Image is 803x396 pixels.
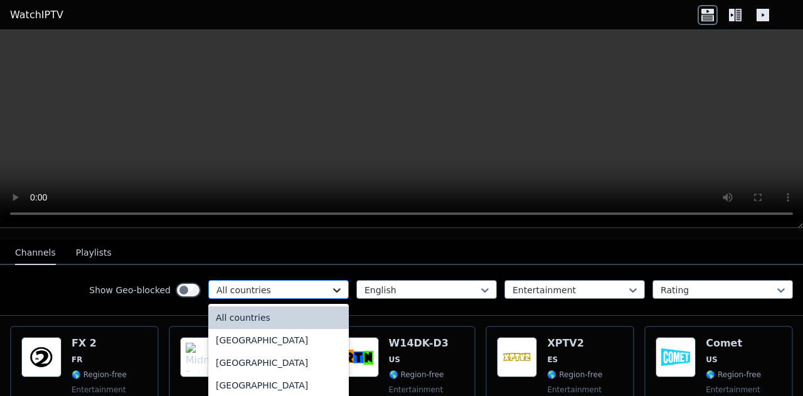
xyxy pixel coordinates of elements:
img: Comet [656,337,696,377]
span: US [389,355,400,365]
label: Show Geo-blocked [89,284,171,296]
button: Playlists [76,241,112,265]
span: entertainment [389,385,444,395]
button: Channels [15,241,56,265]
img: XPTV2 [497,337,537,377]
span: entertainment [72,385,126,395]
a: WatchIPTV [10,8,63,23]
span: US [706,355,717,365]
h6: FX 2 [72,337,140,350]
span: FR [72,355,82,365]
span: entertainment [547,385,602,395]
span: 🌎 Region-free [72,370,127,380]
div: All countries [208,306,349,329]
img: FX 2 [21,337,61,377]
img: Midnight Pulp [180,337,220,377]
h6: Comet [706,337,761,350]
div: [GEOGRAPHIC_DATA] [208,329,349,352]
span: 🌎 Region-free [706,370,761,380]
span: 🌎 Region-free [547,370,602,380]
span: 🌎 Region-free [389,370,444,380]
h6: XPTV2 [547,337,602,350]
span: ES [547,355,558,365]
h6: W14DK-D3 [389,337,449,350]
span: entertainment [706,385,760,395]
div: [GEOGRAPHIC_DATA] [208,352,349,374]
img: W14DK-D3 [339,337,379,377]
